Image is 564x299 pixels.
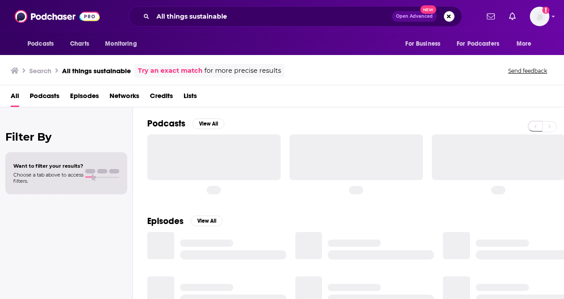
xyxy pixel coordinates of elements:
a: PodcastsView All [147,118,224,129]
span: Choose a tab above to access filters. [13,172,83,184]
a: EpisodesView All [147,216,223,227]
span: Podcasts [27,38,54,50]
button: Open AdvancedNew [392,11,437,22]
h2: Podcasts [147,118,185,129]
button: View All [192,118,224,129]
button: Show profile menu [530,7,549,26]
span: Monitoring [105,38,137,50]
span: for more precise results [204,66,281,76]
a: Lists [184,89,197,107]
span: Logged in as eseto [530,7,549,26]
img: Podchaser - Follow, Share and Rate Podcasts [15,8,100,25]
span: Open Advanced [396,14,433,19]
button: open menu [451,35,512,52]
a: Credits [150,89,173,107]
h2: Episodes [147,216,184,227]
span: Charts [70,38,89,50]
span: Want to filter your results? [13,163,83,169]
a: Charts [64,35,94,52]
div: Search podcasts, credits, & more... [129,6,462,27]
svg: Add a profile image [542,7,549,14]
button: Send feedback [505,67,550,75]
button: View All [191,216,223,226]
button: open menu [399,35,451,52]
h2: Filter By [5,130,127,143]
span: More [517,38,532,50]
button: open menu [510,35,543,52]
input: Search podcasts, credits, & more... [153,9,392,24]
span: For Business [405,38,440,50]
a: Networks [110,89,139,107]
a: Show notifications dropdown [483,9,498,24]
span: For Podcasters [457,38,499,50]
a: Try an exact match [138,66,203,76]
a: Show notifications dropdown [505,9,519,24]
h3: Search [29,67,51,75]
span: New [420,5,436,14]
a: All [11,89,19,107]
button: open menu [99,35,148,52]
button: open menu [21,35,65,52]
h3: All things sustainable [62,67,131,75]
img: User Profile [530,7,549,26]
a: Podcasts [30,89,59,107]
a: Episodes [70,89,99,107]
